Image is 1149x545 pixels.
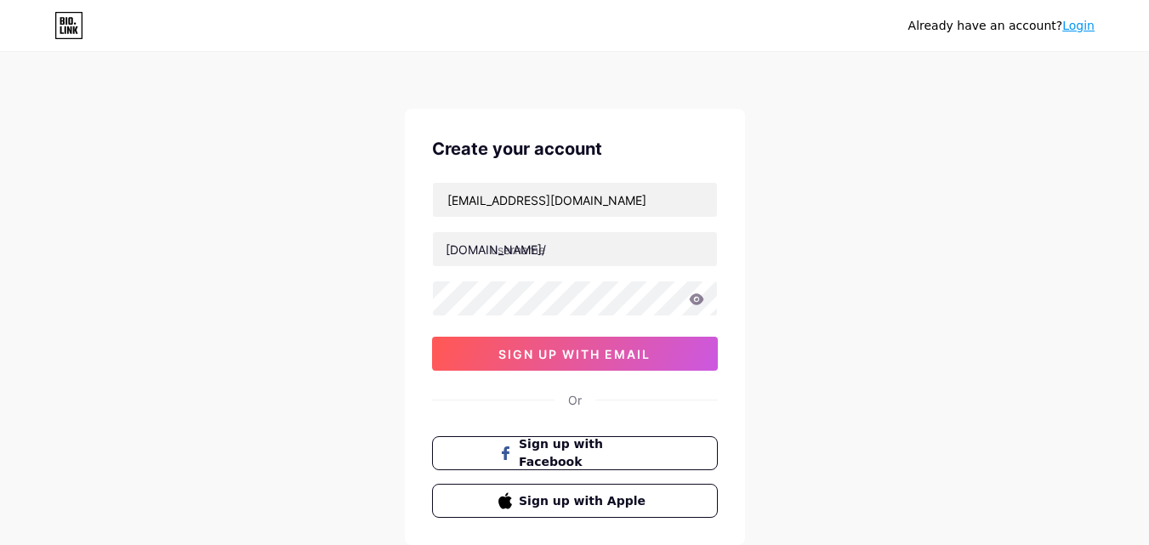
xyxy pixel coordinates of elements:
span: Sign up with Apple [519,492,651,510]
span: sign up with email [498,347,651,361]
button: sign up with email [432,337,718,371]
a: Login [1062,19,1095,32]
div: Already have an account? [908,17,1095,35]
div: Create your account [432,136,718,162]
button: Sign up with Facebook [432,436,718,470]
div: Or [568,391,582,409]
input: username [433,232,717,266]
div: [DOMAIN_NAME]/ [446,241,546,258]
button: Sign up with Apple [432,484,718,518]
span: Sign up with Facebook [519,435,651,471]
input: Email [433,183,717,217]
